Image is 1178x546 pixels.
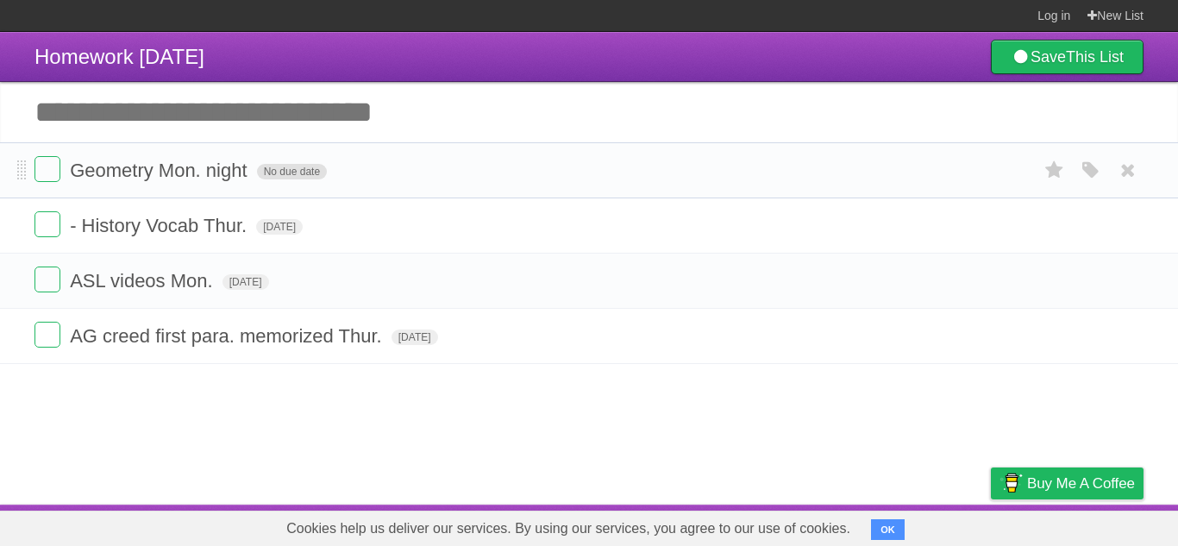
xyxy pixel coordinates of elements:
span: [DATE] [392,329,438,345]
span: Cookies help us deliver our services. By using our services, you agree to our use of cookies. [269,511,868,546]
a: Terms [910,509,948,542]
label: Done [34,156,60,182]
span: - History Vocab Thur. [70,215,251,236]
button: OK [871,519,905,540]
b: This List [1066,48,1124,66]
span: No due date [257,164,327,179]
label: Star task [1038,156,1071,185]
a: About [761,509,798,542]
label: Done [34,267,60,292]
span: Geometry Mon. night [70,160,251,181]
label: Done [34,322,60,348]
span: [DATE] [222,274,269,290]
span: Buy me a coffee [1027,468,1135,499]
a: Privacy [968,509,1013,542]
label: Done [34,211,60,237]
span: [DATE] [256,219,303,235]
a: Developers [818,509,888,542]
a: Suggest a feature [1035,509,1144,542]
span: AG creed first para. memorized Thur. [70,325,386,347]
span: Homework [DATE] [34,45,204,68]
img: Buy me a coffee [999,468,1023,498]
span: ASL videos Mon. [70,270,217,292]
a: Buy me a coffee [991,468,1144,499]
a: SaveThis List [991,40,1144,74]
